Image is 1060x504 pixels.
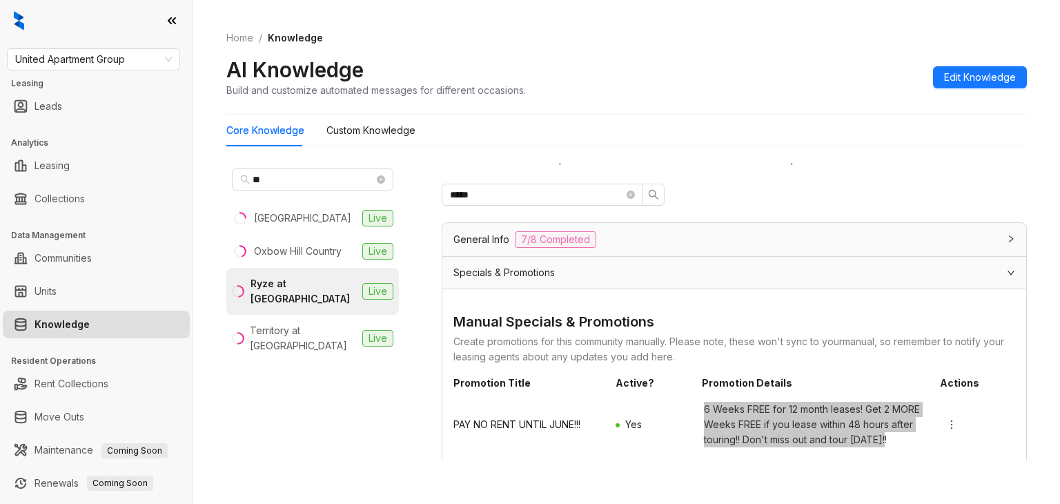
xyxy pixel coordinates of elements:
[226,57,364,83] h2: AI Knowledge
[362,243,393,260] span: Live
[35,185,85,213] a: Collections
[226,123,304,138] div: Core Knowledge
[11,229,193,242] h3: Data Management
[251,276,357,307] div: Ryze at [GEOGRAPHIC_DATA]
[35,469,153,497] a: RenewalsComing Soon
[702,376,928,391] span: Promotion Details
[616,376,691,391] span: Active?
[3,152,190,180] li: Leasing
[1007,235,1015,243] span: collapsed
[933,66,1027,88] button: Edit Knowledge
[3,244,190,272] li: Communities
[362,283,393,300] span: Live
[250,323,357,353] div: Territory at [GEOGRAPHIC_DATA]
[3,185,190,213] li: Collections
[35,311,90,338] a: Knowledge
[453,417,602,432] span: PAY NO RENT UNTIL JUNE!!!
[35,403,84,431] a: Move Outs
[362,210,393,226] span: Live
[453,334,1015,365] div: Create promotions for this community manually. Please note, these won't sync to your manual , so ...
[453,311,1015,334] div: Manual Specials & Promotions
[259,30,262,46] li: /
[940,376,1015,391] span: Actions
[11,355,193,367] h3: Resident Operations
[362,330,393,347] span: Live
[15,49,172,70] span: United Apartment Group
[453,265,555,280] span: Specials & Promotions
[326,123,415,138] div: Custom Knowledge
[254,211,351,226] div: [GEOGRAPHIC_DATA]
[101,443,168,458] span: Coming Soon
[35,370,108,398] a: Rent Collections
[377,175,385,184] span: close-circle
[11,77,193,90] h3: Leasing
[944,70,1016,85] span: Edit Knowledge
[3,93,190,120] li: Leads
[14,11,24,30] img: logo
[226,83,526,97] div: Build and customize automated messages for different occasions.
[35,93,62,120] a: Leads
[453,376,605,391] span: Promotion Title
[224,30,256,46] a: Home
[254,244,342,259] div: Oxbow Hill Country
[3,370,190,398] li: Rent Collections
[627,191,635,199] span: close-circle
[1007,269,1015,277] span: expanded
[625,418,642,430] span: Yes
[87,476,153,491] span: Coming Soon
[35,152,70,180] a: Leasing
[648,189,659,200] span: search
[35,278,57,305] a: Units
[268,32,323,43] span: Knowledge
[11,137,193,149] h3: Analytics
[3,469,190,497] li: Renewals
[3,436,190,464] li: Maintenance
[35,244,92,272] a: Communities
[3,403,190,431] li: Move Outs
[442,257,1026,289] div: Specials & Promotions
[453,232,509,247] span: General Info
[442,223,1026,256] div: General Info7/8 Completed
[3,311,190,338] li: Knowledge
[240,175,250,184] span: search
[3,278,190,305] li: Units
[515,231,596,248] span: 7/8 Completed
[704,402,927,447] span: 6 Weeks FREE for 12 month leases! Get 2 MORE Weeks FREE if you lease within 48 hours after tourin...
[946,419,957,430] span: more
